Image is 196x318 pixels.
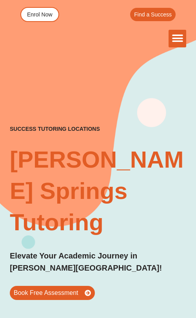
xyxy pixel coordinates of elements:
[130,8,176,21] a: Find a Success
[10,286,95,300] a: Book Free Assessment
[10,144,186,238] h1: [PERSON_NAME] Springs Tutoring
[27,12,53,17] span: Enrol Now
[134,12,172,17] span: Find a Success
[14,290,78,296] span: Book Free Assessment
[10,125,100,132] h2: success tutoring locations
[10,250,186,274] p: Elevate Your Academic Journey in [PERSON_NAME][GEOGRAPHIC_DATA]!
[169,30,186,47] div: Menu Toggle
[20,7,59,22] a: Enrol Now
